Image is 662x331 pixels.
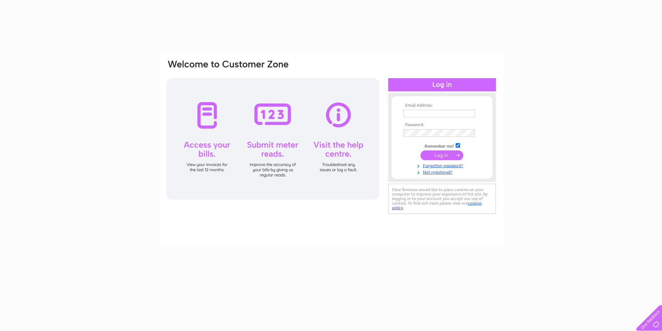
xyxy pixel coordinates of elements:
[402,142,482,149] td: Remember me?
[403,168,482,175] a: Not registered?
[420,150,463,160] input: Submit
[392,201,482,210] a: cookies policy
[402,103,482,108] th: Email Address:
[388,184,496,214] div: Clear Business would like to place cookies on your computer to improve your experience of the sit...
[402,123,482,127] th: Password:
[403,162,482,168] a: Forgotten password?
